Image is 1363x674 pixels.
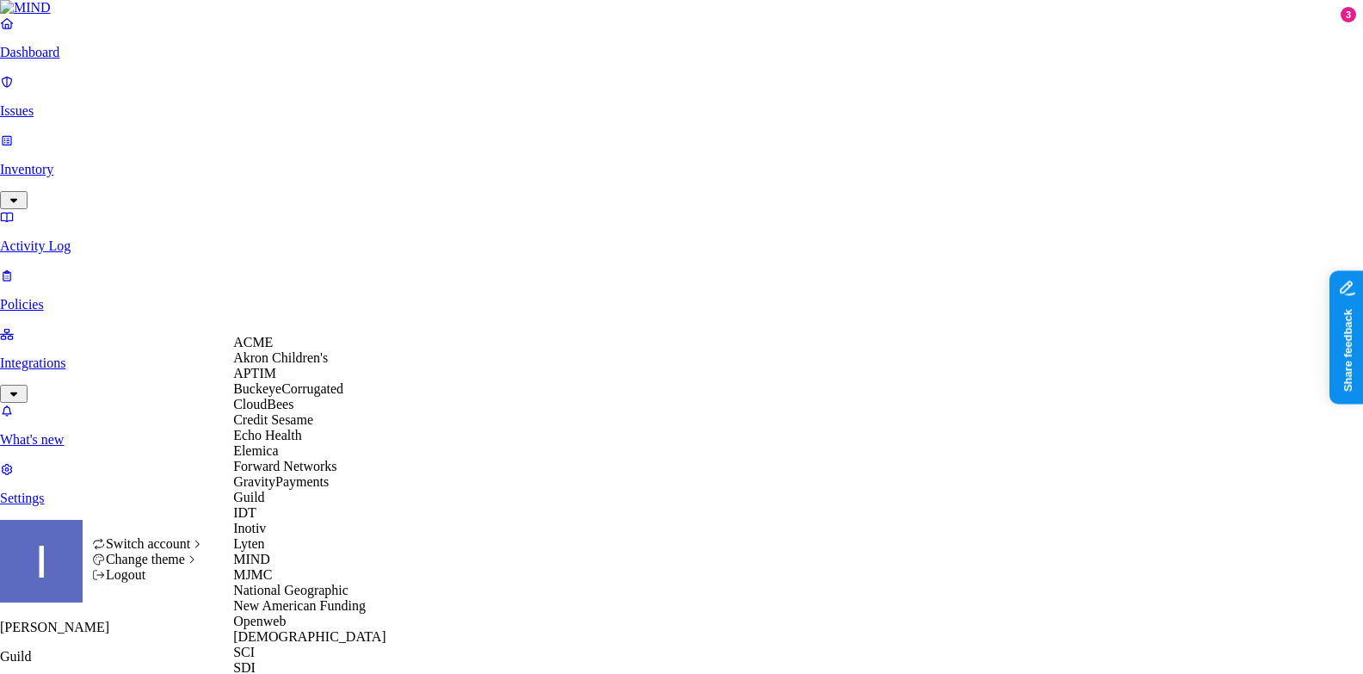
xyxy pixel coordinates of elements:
[92,567,205,583] div: Logout
[233,459,336,473] span: Forward Networks
[233,366,276,380] span: APTIM
[233,583,348,597] span: National Geographic
[106,552,185,566] span: Change theme
[233,521,266,535] span: Inotiv
[233,397,293,411] span: CloudBees
[233,505,256,520] span: IDT
[233,567,272,582] span: MJMC
[233,552,270,566] span: MIND
[233,335,273,349] span: ACME
[233,443,278,458] span: Elemica
[233,474,329,489] span: GravityPayments
[233,350,328,365] span: Akron Children's
[233,645,255,659] span: SCI
[106,536,190,551] span: Switch account
[233,381,343,396] span: BuckeyeCorrugated
[233,629,385,644] span: [DEMOGRAPHIC_DATA]
[233,536,264,551] span: Lyten
[233,428,302,442] span: Echo Health
[233,412,313,427] span: Credit Sesame
[233,598,366,613] span: New American Funding
[233,490,264,504] span: Guild
[233,614,286,628] span: Openweb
